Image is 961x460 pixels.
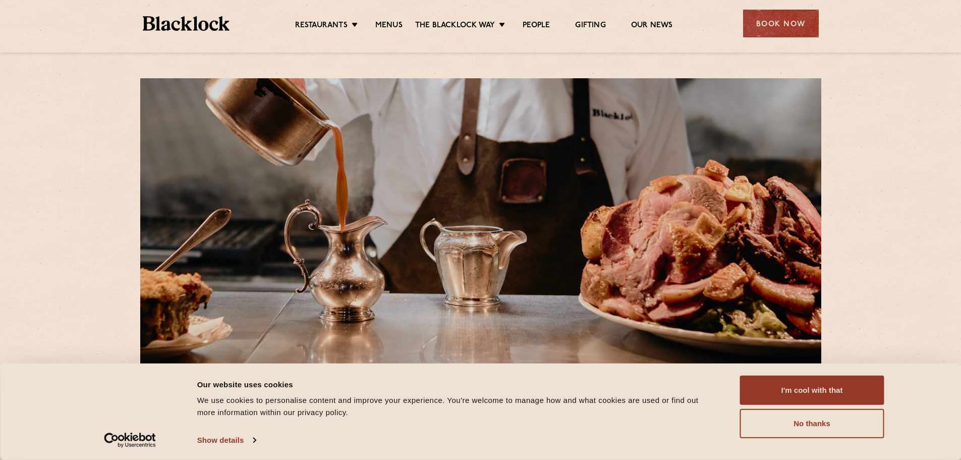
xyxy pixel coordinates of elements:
[415,21,495,32] a: The Blacklock Way
[143,16,230,31] img: BL_Textured_Logo-footer-cropped.svg
[740,376,884,405] button: I'm cool with that
[740,409,884,438] button: No thanks
[575,21,605,32] a: Gifting
[743,10,819,37] div: Book Now
[295,21,348,32] a: Restaurants
[523,21,550,32] a: People
[197,378,717,390] div: Our website uses cookies
[197,394,717,419] div: We use cookies to personalise content and improve your experience. You're welcome to manage how a...
[86,433,174,448] a: Usercentrics Cookiebot - opens in a new window
[197,433,256,448] a: Show details
[375,21,403,32] a: Menus
[631,21,673,32] a: Our News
